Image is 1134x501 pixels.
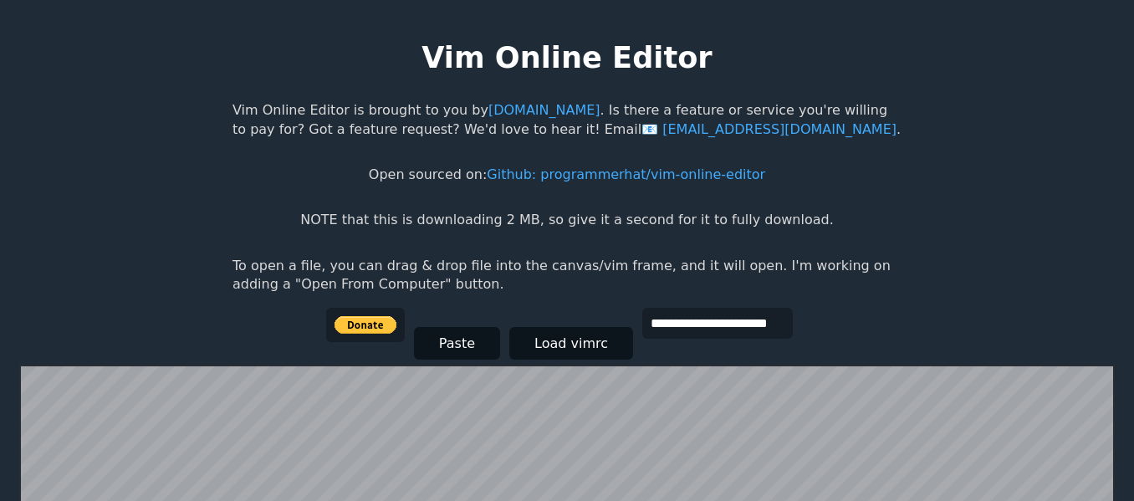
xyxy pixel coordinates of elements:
[232,101,902,139] p: Vim Online Editor is brought to you by . Is there a feature or service you're willing to pay for?...
[369,166,765,184] p: Open sourced on:
[487,166,765,182] a: Github: programmerhat/vim-online-editor
[641,121,896,137] a: [EMAIL_ADDRESS][DOMAIN_NAME]
[421,37,712,78] h1: Vim Online Editor
[414,327,500,360] button: Paste
[509,327,633,360] button: Load vimrc
[300,211,833,229] p: NOTE that this is downloading 2 MB, so give it a second for it to fully download.
[232,257,902,294] p: To open a file, you can drag & drop file into the canvas/vim frame, and it will open. I'm working...
[488,102,600,118] a: [DOMAIN_NAME]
